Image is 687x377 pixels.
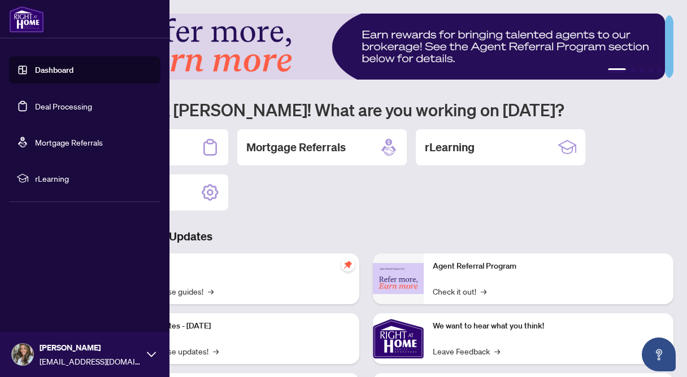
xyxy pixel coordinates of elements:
span: → [213,345,219,357]
p: Platform Updates - [DATE] [119,320,350,332]
a: Leave Feedback→ [433,345,500,357]
h3: Brokerage & Industry Updates [59,229,673,244]
span: → [494,345,500,357]
span: → [208,285,214,297]
h2: rLearning [425,139,475,155]
img: Agent Referral Program [373,263,424,294]
img: logo [9,6,44,33]
img: Slide 0 [59,14,665,80]
span: rLearning [35,172,153,185]
p: Agent Referral Program [433,260,664,273]
h1: Welcome back [PERSON_NAME]! What are you working on [DATE]? [59,99,673,120]
a: Check it out!→ [433,285,486,297]
span: → [481,285,486,297]
img: Profile Icon [12,344,33,365]
button: 5 [658,68,662,73]
p: We want to hear what you think! [433,320,664,332]
a: Dashboard [35,65,73,75]
img: We want to hear what you think! [373,313,424,364]
button: 1 [608,68,626,73]
span: [PERSON_NAME] [40,341,141,354]
span: [EMAIL_ADDRESS][DOMAIN_NAME] [40,355,141,367]
button: Open asap [642,337,676,371]
button: 4 [649,68,653,73]
h2: Mortgage Referrals [246,139,346,155]
button: 3 [640,68,644,73]
button: 2 [631,68,635,73]
span: pushpin [341,258,355,271]
p: Self-Help [119,260,350,273]
a: Mortgage Referrals [35,137,103,147]
a: Deal Processing [35,101,92,111]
